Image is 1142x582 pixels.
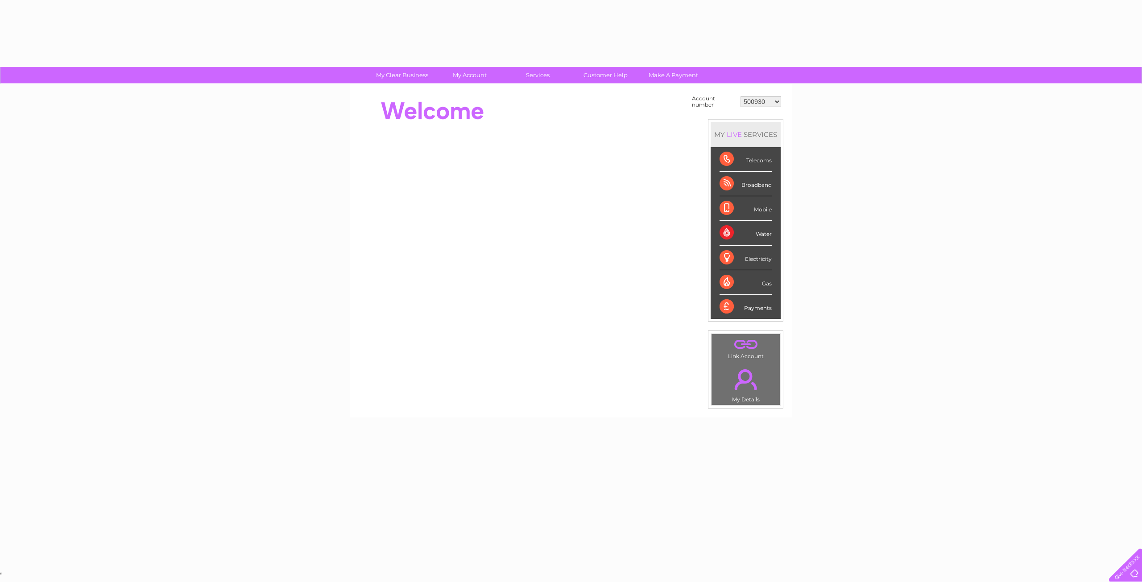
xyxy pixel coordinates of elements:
[714,336,778,352] a: .
[690,93,738,110] td: Account number
[720,196,772,221] div: Mobile
[720,295,772,319] div: Payments
[711,334,780,362] td: Link Account
[433,67,507,83] a: My Account
[720,246,772,270] div: Electricity
[714,364,778,395] a: .
[569,67,642,83] a: Customer Help
[711,122,781,147] div: MY SERVICES
[720,172,772,196] div: Broadband
[637,67,710,83] a: Make A Payment
[720,221,772,245] div: Water
[720,147,772,172] div: Telecoms
[501,67,575,83] a: Services
[720,270,772,295] div: Gas
[365,67,439,83] a: My Clear Business
[711,362,780,405] td: My Details
[725,130,744,139] div: LIVE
